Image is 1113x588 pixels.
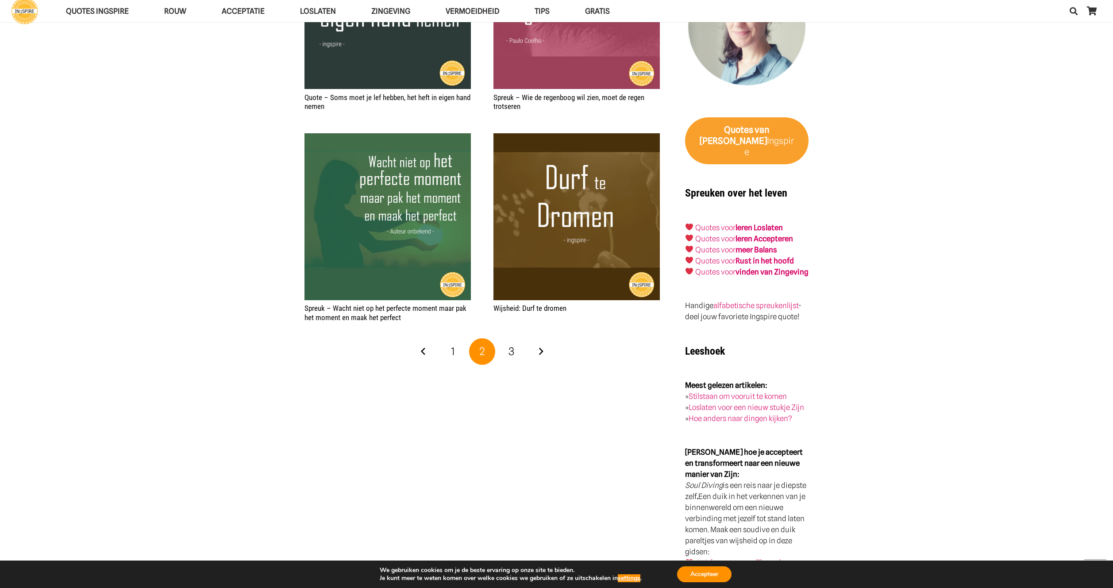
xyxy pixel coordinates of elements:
[685,117,809,164] a: Quotes van [PERSON_NAME]Ingspire
[686,245,693,253] img: ❤
[686,267,693,275] img: ❤
[695,267,809,276] a: Quotes voorvinden van Zingeving
[736,256,794,265] strong: Rust in het hoofd
[686,234,693,242] img: ❤
[736,234,793,243] a: leren Accepteren
[446,7,499,15] span: VERMOEIDHEID
[695,245,777,254] a: Quotes voormeer Balans
[479,345,485,358] span: 2
[685,345,725,357] strong: Leeshoek
[685,187,787,199] strong: Spreuken over het leven
[304,304,466,321] a: Spreuk – Wacht niet op het perfecte moment maar pak het moment en maak het perfect
[304,93,470,111] a: Quote – Soms moet je lef hebben, het heft in eigen hand nemen
[685,300,809,322] p: Handige - deel jouw favoriete Ingspire quote!
[697,492,698,501] strong: .
[469,338,496,365] span: Pagina 2
[618,574,640,582] button: settings
[493,93,644,111] a: Spreuk – Wie de regenboog wil zien, moet de regen trotseren
[493,133,660,300] img: Quote over Durf te dromen - ingspire
[380,566,642,574] p: We gebruiken cookies om je de beste ervaring op onze site te bieden.
[164,7,186,15] span: ROUW
[713,301,798,310] a: alfabetische spreukenlijst
[685,448,803,479] strong: [PERSON_NAME] hoe je accepteert en transformeert naar een nieuwe manier van Zijn:
[685,481,723,490] em: Soul Diving
[493,304,566,313] a: Wijsheid: Durf te dromen
[1084,559,1106,581] a: Terug naar top
[380,574,642,582] p: Je kunt meer te weten komen over welke cookies we gebruiken of ze uitschakelen in .
[700,124,770,146] strong: van [PERSON_NAME]
[300,7,336,15] span: Loslaten
[689,392,787,401] a: Stilstaan om vooruit te komen
[686,559,693,566] img: ❤
[685,381,767,390] strong: Meest gelezen artikelen:
[304,133,471,300] img: Wijsheid: Wacht niet op het perfecte moment maar pak het moment en maak het perfect
[695,256,794,265] a: Quotes voorRust in het hoofd
[508,345,514,358] span: 3
[535,7,550,15] span: TIPS
[736,245,777,254] strong: meer Balans
[686,256,693,264] img: ❤
[371,7,410,15] span: Zingeving
[498,338,525,365] a: Pagina 3
[689,414,792,423] a: Hoe anders naar dingen kijken?
[711,558,790,567] strong: bouwstenen Zingeving
[451,345,455,358] span: 1
[724,124,753,135] strong: Quotes
[585,7,610,15] span: GRATIS
[736,223,783,232] a: leren Loslaten
[685,380,809,424] p: » » »
[686,223,693,231] img: ❤
[695,234,736,243] a: Quotes voor
[66,7,129,15] span: QUOTES INGSPIRE
[695,223,736,232] a: Quotes voor
[222,7,265,15] span: Acceptatie
[677,566,732,582] button: Accepteer
[304,133,471,300] a: Spreuk – Wacht niet op het perfecte moment maar pak het moment en maak het perfect
[736,267,809,276] strong: vinden van Zingeving
[439,338,466,365] a: Pagina 1
[689,403,804,412] a: Loslaten voor een nieuw stukje Zijn
[695,558,790,567] a: Gidsbouwstenen Zingeving
[493,133,660,300] a: Wijsheid: Durf te dromen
